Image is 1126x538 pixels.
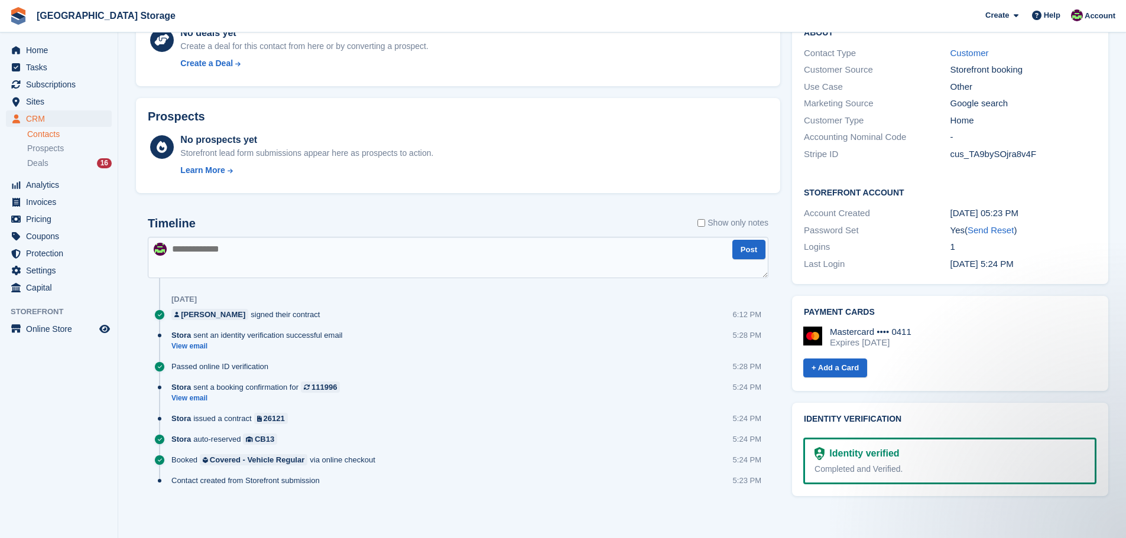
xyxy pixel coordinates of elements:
[26,211,97,227] span: Pricing
[950,207,1096,220] div: [DATE] 05:23 PM
[26,177,97,193] span: Analytics
[697,217,768,229] label: Show only notes
[950,240,1096,254] div: 1
[6,228,112,244] a: menu
[804,47,950,60] div: Contact Type
[803,327,822,345] img: Mastercard Logo
[171,382,346,393] div: sent a booking confirmation for
[6,245,112,262] a: menu
[301,382,340,393] a: 111996
[804,186,1096,198] h2: Storefront Account
[6,76,112,93] a: menu
[6,42,112,58] a: menu
[733,330,761,341] div: 5:28 PM
[154,243,167,256] img: Gordy Scott
[26,93,97,110] span: Sites
[950,224,1096,237] div: Yes
[804,224,950,237] div: Password Set
[6,321,112,337] a: menu
[950,80,1096,94] div: Other
[171,382,191,393] span: Stora
[171,295,197,304] div: [DATE]
[804,207,950,220] div: Account Created
[180,57,233,70] div: Create a Deal
[171,475,326,486] div: Contact created from Storefront submission
[6,93,112,110] a: menu
[733,433,761,445] div: 5:24 PM
[26,321,97,337] span: Online Store
[26,42,97,58] span: Home
[733,382,761,393] div: 5:24 PM
[180,164,225,177] div: Learn More
[180,26,428,40] div: No deals yet
[180,40,428,53] div: Create a deal for this contact from here or by converting a prospect.
[171,330,348,341] div: sent an identity verification successful email
[26,228,97,244] span: Coupons
[171,454,381,465] div: Booked via online checkout
[6,279,112,296] a: menu
[733,475,761,486] div: 5:23 PM
[243,433,277,445] a: CB13
[171,433,191,445] span: Stora
[171,433,283,445] div: auto-reserved
[97,158,112,168] div: 16
[733,309,761,320] div: 6:12 PM
[26,194,97,210] span: Invoices
[830,337,911,348] div: Expires [DATE]
[803,358,867,378] a: + Add a Card
[6,110,112,127] a: menu
[950,97,1096,110] div: Google search
[1071,9,1083,21] img: Gordy Scott
[255,433,274,445] div: CB13
[254,413,288,424] a: 26121
[27,129,112,140] a: Contacts
[825,446,899,461] div: Identity verified
[804,63,950,77] div: Customer Source
[697,217,705,229] input: Show only notes
[27,158,48,169] span: Deals
[171,413,294,424] div: issued a contract
[26,59,97,76] span: Tasks
[968,225,1014,235] a: Send Reset
[181,309,245,320] div: [PERSON_NAME]
[180,164,433,177] a: Learn More
[950,131,1096,144] div: -
[171,309,326,320] div: signed their contract
[6,194,112,210] a: menu
[171,309,248,320] a: [PERSON_NAME]
[180,133,433,147] div: No prospects yet
[180,57,428,70] a: Create a Deal
[804,131,950,144] div: Accounting Nominal Code
[804,415,1096,424] h2: Identity verification
[9,7,27,25] img: stora-icon-8386f47178a22dfd0bd8f6a31ec36ba5ce8667c1dd55bd0f319d3a0aa187defe.svg
[180,147,433,159] div: Storefront lead form submissions appear here as prospects to action.
[804,80,950,94] div: Use Case
[171,413,191,424] span: Stora
[264,413,285,424] div: 26121
[27,157,112,169] a: Deals 16
[32,6,180,25] a: [GEOGRAPHIC_DATA] Storage
[98,322,112,336] a: Preview store
[732,240,765,259] button: Post
[950,48,989,58] a: Customer
[311,382,337,393] div: 111996
[6,59,112,76] a: menu
[171,341,348,351] a: View email
[6,262,112,279] a: menu
[733,454,761,465] div: 5:24 PM
[985,9,1009,21] span: Create
[830,327,911,337] div: Mastercard •••• 0411
[171,361,274,372] div: Passed online ID verification
[804,97,950,110] div: Marketing Source
[27,143,64,154] span: Prospects
[11,306,118,318] span: Storefront
[815,447,825,460] img: Identity Verification Ready
[171,330,191,341] span: Stora
[26,76,97,93] span: Subscriptions
[27,142,112,155] a: Prospects
[950,259,1014,269] time: 2025-10-02 16:24:58 UTC
[171,393,346,403] a: View email
[950,114,1096,128] div: Home
[6,211,112,227] a: menu
[26,245,97,262] span: Protection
